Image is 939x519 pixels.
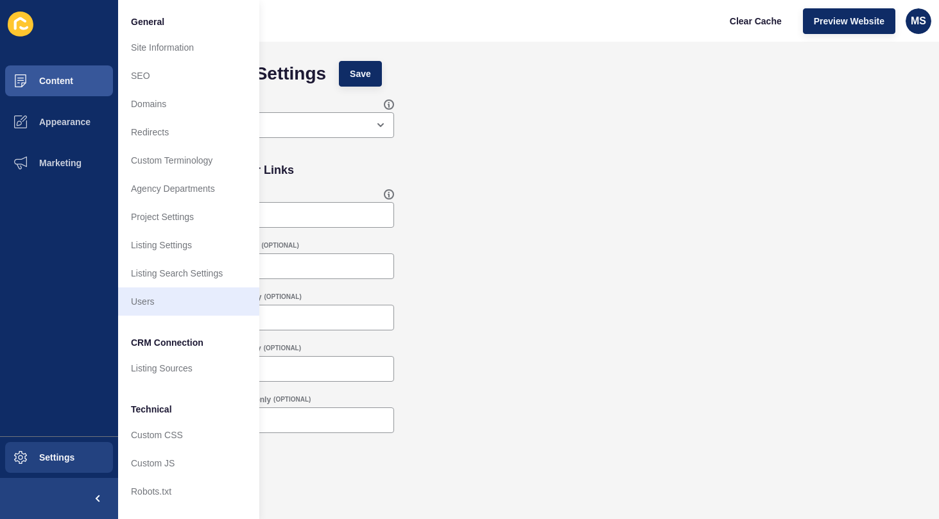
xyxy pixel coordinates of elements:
[118,203,259,231] a: Project Settings
[137,343,261,353] label: Sold - Versatile/Minimal sites only
[814,15,884,28] span: Preview Website
[730,15,782,28] span: Clear Cache
[264,344,301,353] span: (OPTIONAL)
[264,293,301,302] span: (OPTIONAL)
[118,90,259,118] a: Domains
[137,112,394,138] div: open menu
[911,15,926,28] span: MS
[131,15,164,28] span: General
[339,61,382,87] button: Save
[118,33,259,62] a: Site Information
[273,395,311,404] span: (OPTIONAL)
[118,118,259,146] a: Redirects
[118,146,259,174] a: Custom Terminology
[118,259,259,287] a: Listing Search Settings
[118,231,259,259] a: Listing Settings
[350,67,371,80] span: Save
[118,174,259,203] a: Agency Departments
[118,421,259,449] a: Custom CSS
[118,477,259,506] a: Robots.txt
[118,354,259,382] a: Listing Sources
[719,8,793,34] button: Clear Cache
[118,287,259,316] a: Users
[261,241,298,250] span: (OPTIONAL)
[131,336,203,349] span: CRM Connection
[803,8,895,34] button: Preview Website
[118,62,259,90] a: SEO
[131,403,172,416] span: Technical
[118,449,259,477] a: Custom JS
